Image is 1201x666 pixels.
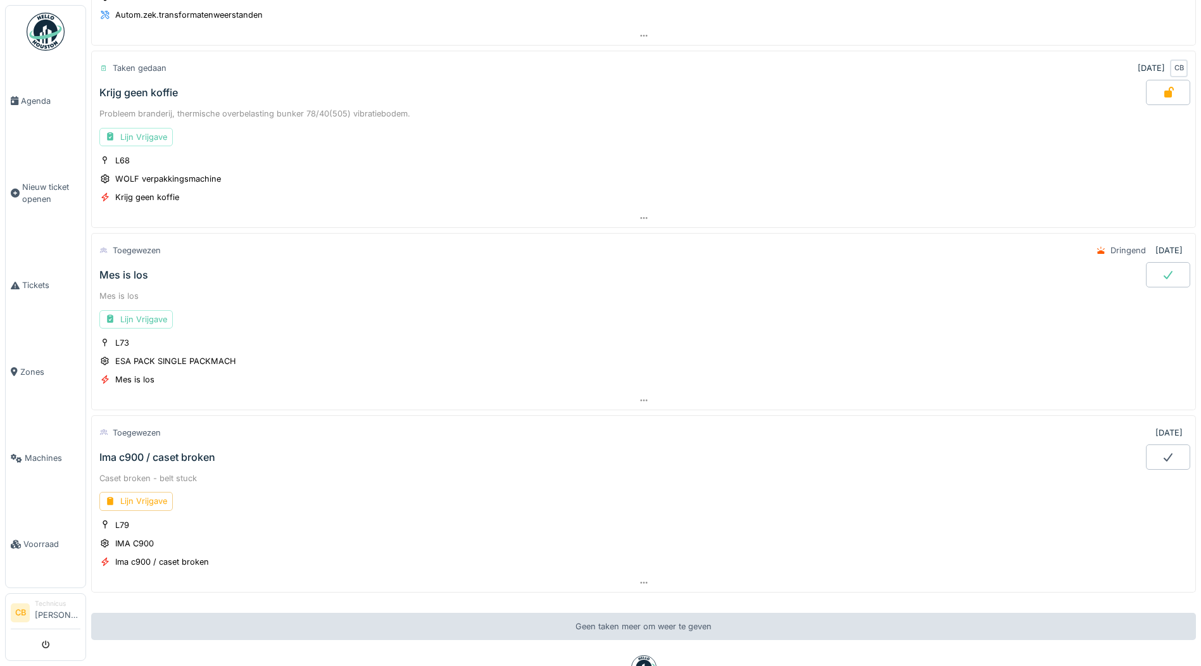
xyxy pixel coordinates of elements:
[99,492,173,510] div: Lijn Vrijgave
[6,329,85,415] a: Zones
[1155,427,1183,439] div: [DATE]
[27,13,65,51] img: Badge_color-CXgf-gQk.svg
[11,603,30,622] li: CB
[22,279,80,291] span: Tickets
[115,519,129,531] div: L79
[22,181,80,205] span: Nieuw ticket openen
[115,9,263,21] div: Autom.zek.transformatenweerstanden
[1170,60,1188,77] div: CB
[35,599,80,608] div: Technicus
[20,366,80,378] span: Zones
[99,290,1188,302] div: Mes is los
[113,427,161,439] div: Toegewezen
[99,269,148,281] div: Mes is los
[113,244,161,256] div: Toegewezen
[6,501,85,587] a: Voorraad
[35,599,80,626] li: [PERSON_NAME]
[99,472,1188,484] div: Caset broken - belt stuck
[11,599,80,629] a: CB Technicus[PERSON_NAME]
[1155,244,1183,256] div: [DATE]
[115,173,221,185] div: WOLF verpakkingsmachine
[91,613,1196,640] div: Geen taken meer om weer te geven
[113,62,167,74] div: Taken gedaan
[99,451,215,463] div: Ima c900 / caset broken
[99,108,1188,120] div: Probleem branderij, thermische overbelasting bunker 78/40(505) vibratiebodem.
[115,337,129,349] div: L73
[99,310,173,329] div: Lijn Vrijgave
[99,128,173,146] div: Lijn Vrijgave
[23,538,80,550] span: Voorraad
[6,415,85,501] a: Machines
[115,355,236,367] div: ESA PACK SINGLE PACKMACH
[115,191,179,203] div: Krijg geen koffie
[6,144,85,242] a: Nieuw ticket openen
[115,154,130,166] div: L68
[115,374,154,386] div: Mes is los
[1110,244,1146,256] div: Dringend
[1138,62,1165,74] div: [DATE]
[6,242,85,329] a: Tickets
[115,537,154,550] div: IMA C900
[21,95,80,107] span: Agenda
[99,87,178,99] div: Krijg geen koffie
[6,58,85,144] a: Agenda
[25,452,80,464] span: Machines
[115,556,209,568] div: Ima c900 / caset broken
